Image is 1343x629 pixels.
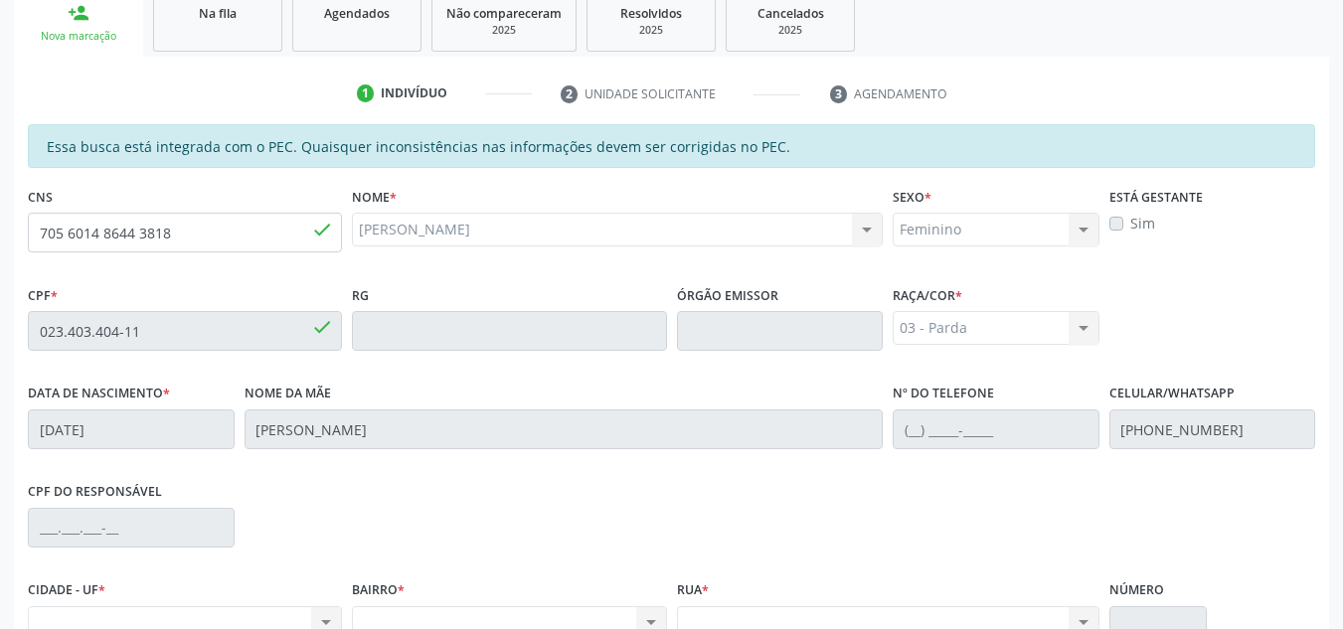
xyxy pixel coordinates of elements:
[68,2,89,24] div: person_add
[1109,182,1203,213] label: Está gestante
[199,5,237,22] span: Na fila
[357,84,375,102] div: 1
[893,182,931,213] label: Sexo
[28,124,1315,168] div: Essa busca está integrada com o PEC. Quaisquer inconsistências nas informações devem ser corrigid...
[601,23,701,38] div: 2025
[311,316,333,338] span: done
[28,379,170,409] label: Data de nascimento
[28,29,129,44] div: Nova marcação
[893,409,1099,449] input: (__) _____-_____
[741,23,840,38] div: 2025
[324,5,390,22] span: Agendados
[446,23,562,38] div: 2025
[352,280,369,311] label: RG
[311,219,333,240] span: done
[28,280,58,311] label: CPF
[1109,575,1164,606] label: Número
[28,409,235,449] input: __/__/____
[1109,409,1316,449] input: (__) _____-_____
[28,508,235,548] input: ___.___.___-__
[677,280,778,311] label: Órgão emissor
[352,182,397,213] label: Nome
[381,84,447,102] div: Indivíduo
[1109,379,1235,409] label: Celular/WhatsApp
[757,5,824,22] span: Cancelados
[620,5,682,22] span: Resolvidos
[893,379,994,409] label: Nº do Telefone
[893,280,962,311] label: Raça/cor
[446,5,562,22] span: Não compareceram
[245,379,331,409] label: Nome da mãe
[352,575,405,606] label: BAIRRO
[28,477,162,508] label: CPF do responsável
[28,182,53,213] label: CNS
[1130,213,1155,234] label: Sim
[677,575,709,606] label: Rua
